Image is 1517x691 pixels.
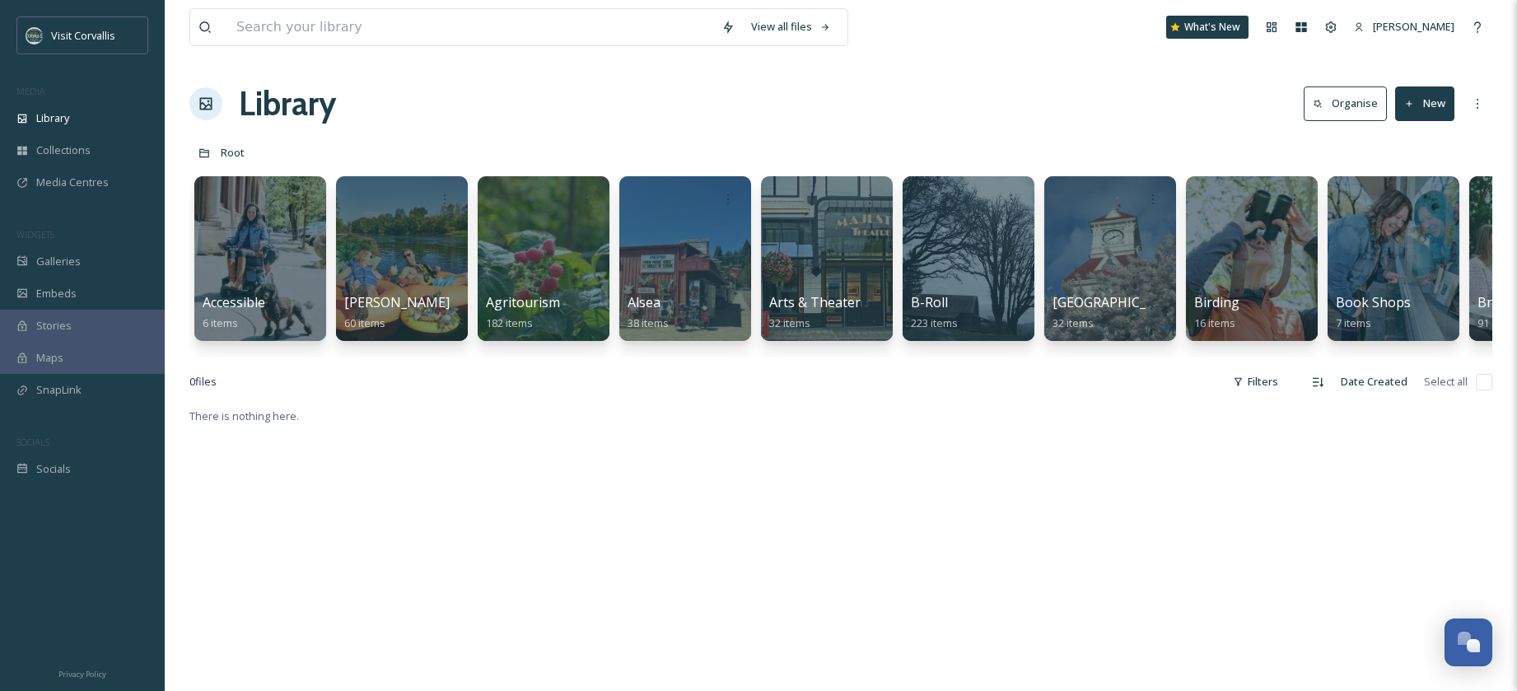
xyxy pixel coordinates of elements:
[1336,293,1411,311] span: Book Shops
[221,145,245,160] span: Root
[1194,315,1235,330] span: 16 items
[1304,86,1395,120] a: Organise
[1445,619,1492,666] button: Open Chat
[58,669,106,679] span: Privacy Policy
[239,79,336,128] a: Library
[203,293,265,311] span: Accessible
[16,85,45,97] span: MEDIA
[1346,11,1463,43] a: [PERSON_NAME]
[1424,374,1468,390] span: Select all
[911,315,958,330] span: 223 items
[221,142,245,162] a: Root
[1053,293,1185,311] span: [GEOGRAPHIC_DATA]
[36,318,72,334] span: Stories
[1053,315,1094,330] span: 32 items
[1053,295,1185,330] a: [GEOGRAPHIC_DATA]32 items
[1395,86,1454,120] button: New
[911,295,958,330] a: B-Roll223 items
[344,315,385,330] span: 60 items
[58,663,106,683] a: Privacy Policy
[1333,366,1416,398] div: Date Created
[36,142,91,158] span: Collections
[36,110,69,126] span: Library
[1373,19,1454,34] span: [PERSON_NAME]
[1166,16,1249,39] a: What's New
[1336,295,1411,330] a: Book Shops7 items
[1304,86,1387,120] button: Organise
[1194,293,1239,311] span: Birding
[1336,315,1371,330] span: 7 items
[189,409,299,423] span: There is nothing here.
[189,374,217,390] span: 0 file s
[203,295,265,330] a: Accessible6 items
[911,293,948,311] span: B-Roll
[51,28,115,43] span: Visit Corvallis
[36,175,109,190] span: Media Centres
[1194,295,1239,330] a: Birding16 items
[486,315,533,330] span: 182 items
[203,315,238,330] span: 6 items
[36,382,82,398] span: SnapLink
[1225,366,1286,398] div: Filters
[769,293,861,311] span: Arts & Theater
[36,254,81,269] span: Galleries
[486,293,560,311] span: Agritourism
[36,461,71,477] span: Socials
[26,27,43,44] img: visit-corvallis-badge-dark-blue-orange%281%29.png
[36,350,63,366] span: Maps
[36,286,77,301] span: Embeds
[628,293,660,311] span: Alsea
[769,295,861,330] a: Arts & Theater32 items
[743,11,839,43] a: View all files
[486,295,560,330] a: Agritourism182 items
[628,315,669,330] span: 38 items
[344,293,450,311] span: [PERSON_NAME]
[769,315,810,330] span: 32 items
[228,9,713,45] input: Search your library
[628,295,669,330] a: Alsea38 items
[16,436,49,448] span: SOCIALS
[344,295,450,330] a: [PERSON_NAME]60 items
[16,228,54,240] span: WIDGETS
